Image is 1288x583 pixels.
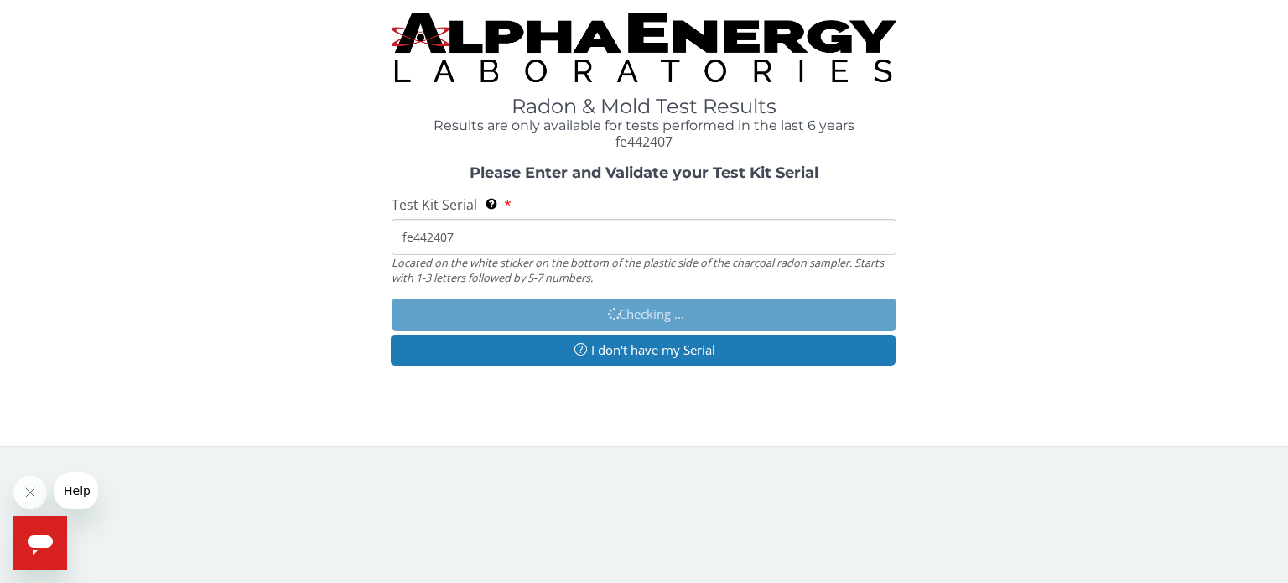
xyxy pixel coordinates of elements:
img: TightCrop.jpg [392,13,896,82]
h4: Results are only available for tests performed in the last 6 years [392,118,896,133]
div: Located on the white sticker on the bottom of the plastic side of the charcoal radon sampler. Sta... [392,255,896,286]
iframe: Message from company [54,472,98,509]
span: fe442407 [615,133,673,151]
button: I don't have my Serial [391,335,896,366]
button: Checking ... [392,299,896,330]
strong: Please Enter and Validate your Test Kit Serial [470,164,818,182]
h1: Radon & Mold Test Results [392,96,896,117]
iframe: Button to launch messaging window [13,516,67,570]
span: Test Kit Serial [392,195,477,214]
iframe: Close message [13,476,47,509]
